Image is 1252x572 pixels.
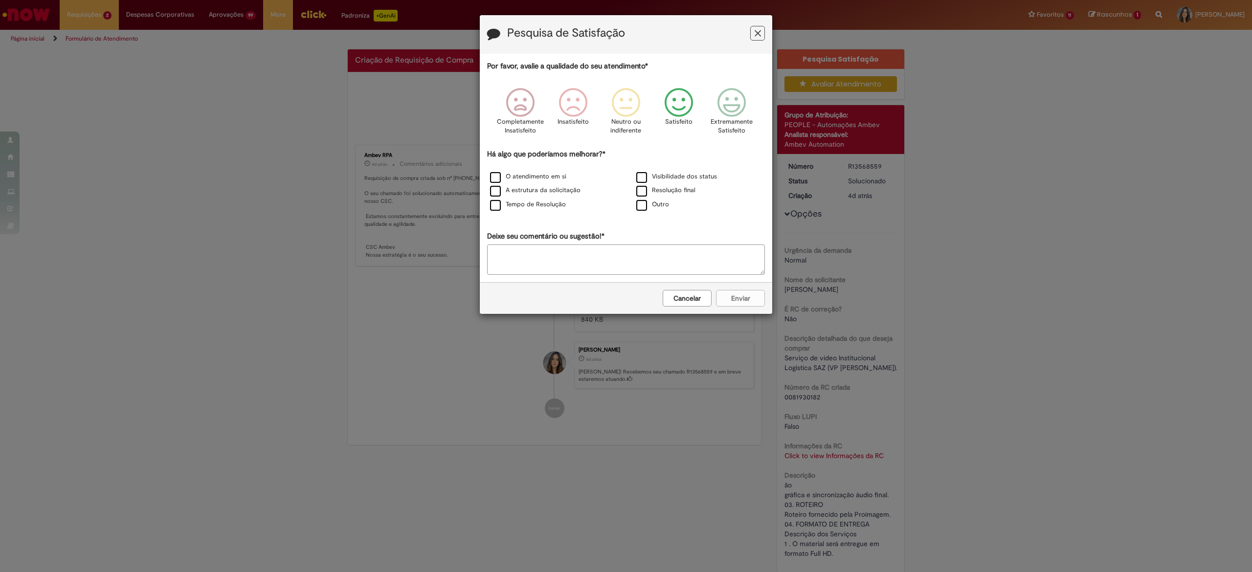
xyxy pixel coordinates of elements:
[663,290,712,307] button: Cancelar
[636,186,695,195] label: Resolução final
[548,81,598,148] div: Insatisfeito
[490,200,566,209] label: Tempo de Resolução
[495,81,545,148] div: Completamente Insatisfeito
[636,200,669,209] label: Outro
[490,172,566,181] label: O atendimento em si
[507,27,625,40] label: Pesquisa de Satisfação
[487,61,648,71] label: Por favor, avalie a qualidade do seu atendimento*
[601,81,651,148] div: Neutro ou indiferente
[497,117,544,135] p: Completamente Insatisfeito
[558,117,589,127] p: Insatisfeito
[707,81,757,148] div: Extremamente Satisfeito
[654,81,704,148] div: Satisfeito
[608,117,644,135] p: Neutro ou indiferente
[711,117,753,135] p: Extremamente Satisfeito
[487,231,604,242] label: Deixe seu comentário ou sugestão!*
[487,149,765,212] div: Há algo que poderíamos melhorar?*
[665,117,693,127] p: Satisfeito
[490,186,581,195] label: A estrutura da solicitação
[636,172,717,181] label: Visibilidade dos status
